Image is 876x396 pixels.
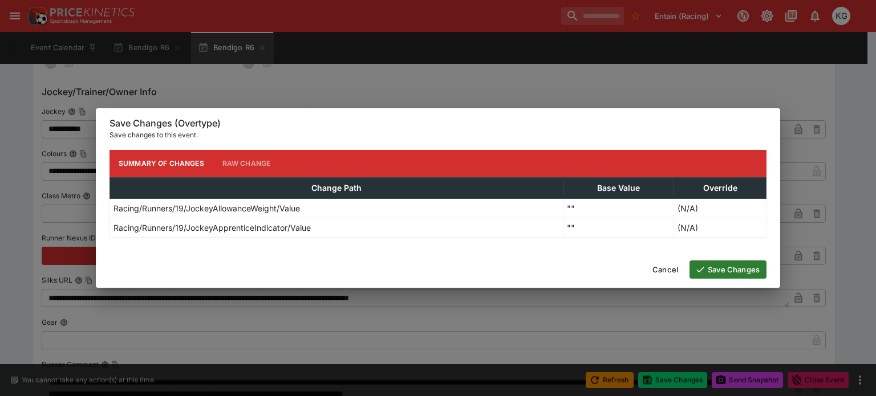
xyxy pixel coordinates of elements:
[690,260,766,279] button: Save Changes
[674,198,766,218] td: (N/A)
[563,218,674,237] td: ""
[563,198,674,218] td: ""
[674,218,766,237] td: (N/A)
[213,150,280,177] button: Raw Change
[646,260,685,279] button: Cancel
[113,202,300,214] p: Racing/Runners/19/JockeyAllowanceWeight/Value
[563,177,674,198] th: Base Value
[113,222,311,234] p: Racing/Runners/19/JockeyApprenticeIndicator/Value
[109,150,213,177] button: Summary of Changes
[674,177,766,198] th: Override
[110,177,563,198] th: Change Path
[109,117,766,129] h6: Save Changes (Overtype)
[109,129,766,141] p: Save changes to this event.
